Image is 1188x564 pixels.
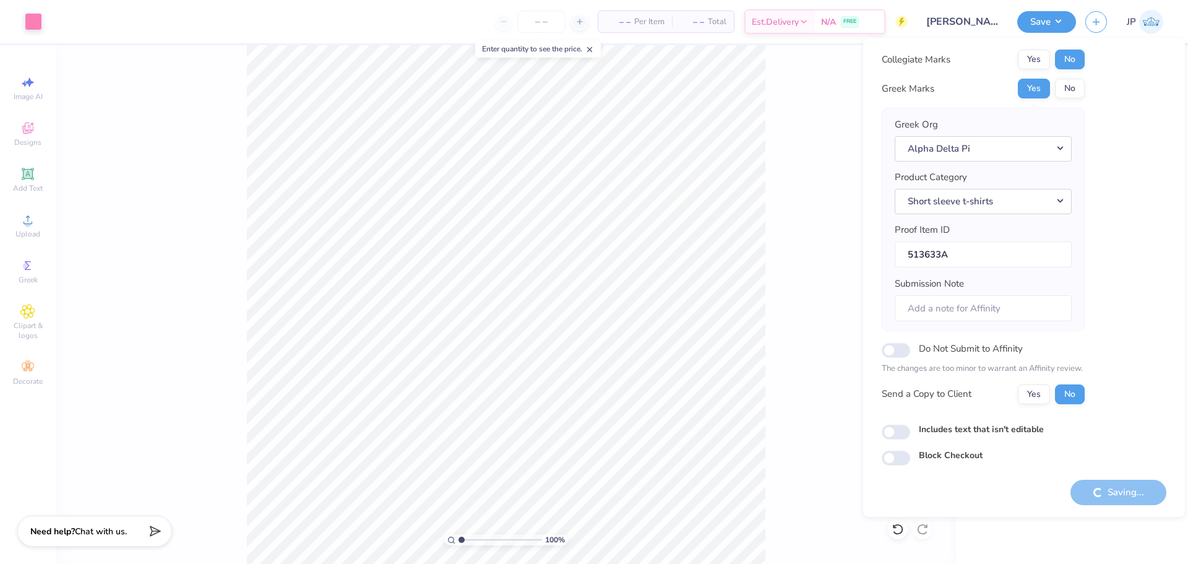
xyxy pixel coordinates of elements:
label: Do Not Submit to Affinity [919,341,1023,357]
span: Greek [19,275,38,285]
button: Yes [1018,79,1050,98]
span: – – [606,15,631,28]
span: N/A [821,15,836,28]
span: Est. Delivery [752,15,799,28]
a: JP [1127,10,1163,34]
span: Designs [14,137,41,147]
button: Yes [1018,50,1050,69]
input: Untitled Design [917,9,1008,34]
strong: Need help? [30,526,75,537]
label: Includes text that isn't editable [919,423,1044,436]
label: Greek Org [895,118,938,132]
span: Upload [15,229,40,239]
div: Send a Copy to Client [882,387,971,401]
button: Alpha Delta Pi [895,136,1072,162]
img: John Paul Torres [1139,10,1163,34]
div: Enter quantity to see the price. [475,40,601,58]
label: Proof Item ID [895,223,950,237]
label: Block Checkout [919,449,983,462]
span: Image AI [14,92,43,102]
button: No [1055,79,1085,98]
button: No [1055,50,1085,69]
span: FREE [843,17,856,26]
span: Total [708,15,726,28]
span: Per Item [634,15,665,28]
span: Decorate [13,376,43,386]
button: Yes [1018,384,1050,404]
label: Submission Note [895,277,964,291]
span: Chat with us. [75,526,127,537]
span: JP [1127,15,1136,29]
button: No [1055,384,1085,404]
button: Short sleeve t-shirts [895,189,1072,214]
input: – – [517,11,566,33]
button: Save [1017,11,1076,33]
label: Product Category [895,170,967,184]
p: The changes are too minor to warrant an Affinity review. [882,363,1085,375]
span: Add Text [13,183,43,193]
span: 100 % [545,534,565,545]
input: Add a note for Affinity [895,295,1072,322]
div: Greek Marks [882,82,934,96]
span: – – [679,15,704,28]
span: Clipart & logos [6,321,49,341]
div: Collegiate Marks [882,53,950,67]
